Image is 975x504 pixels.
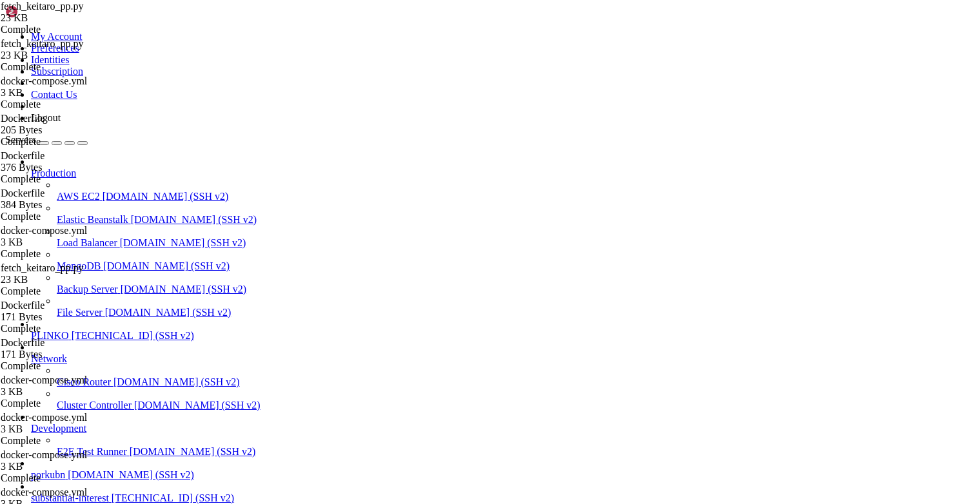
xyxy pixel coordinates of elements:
[5,37,806,48] x-row: fINSERT INTO {EVENTS_TABLE} ({col_sql}) VALUES ({plc_sql}) : command not found
[5,209,806,220] x-row: -bash: syntax error near unexpected token `"Bad DAY_OVERRIDE=%r",'
[1,24,130,35] div: Complete
[1,337,44,348] span: Dockerfile
[1,225,87,236] span: docker-compose.yml
[5,359,806,370] x-row: -bash: syntax error near unexpected token `upsert_events'
[5,16,806,27] x-row: -bash: syntax error near unexpected token `('
[5,177,806,188] x-row: -bash: syntax error near unexpected token `('
[5,59,806,70] x-row: -bash: syntax error near unexpected token `)'
[1,412,87,423] span: docker-compose.yml
[5,369,806,380] x-row: -bash: syntax error near unexpected token `rows,'
[5,402,806,412] x-row: root@substantialinterest:~#
[1,449,130,472] span: docker-compose.yml
[1,199,130,211] div: 384 Bytes
[1,1,83,12] span: fetch_keitaro_pp.py
[1,337,130,360] span: Dockerfile
[5,348,806,359] x-row: -bash: syntax error near unexpected token `"DELETE FROM partner_conversions_raw WHERE conversion_...
[5,188,806,199] x-row: -bash: syntax error near unexpected token `('
[1,386,130,398] div: 3 KB
[1,349,130,360] div: 171 Bytes
[5,337,806,348] x-row: -bash: syntax error near unexpected token `('
[1,211,130,222] div: Complete
[5,102,806,113] x-row: -bash: syntax error near unexpected token `('
[5,5,806,16] x-row: -bash: syntax error near unexpected token `('
[1,360,130,372] div: Complete
[5,327,402,337] span: -bash: syntax error near unexpected token `"DRY_RUN=1 → skip database write"'
[5,134,806,145] x-row: -bash: syntax error near unexpected token `('
[1,150,44,161] span: Dockerfile
[1,274,130,286] div: 23 KB
[1,188,130,211] span: Dockerfile
[1,113,44,124] span: Dockerfile
[5,230,806,241] x-row: -bash: syntax error near unexpected token `('
[1,286,130,297] div: Complete
[1,300,44,311] span: Dockerfile
[5,26,806,37] x-row: -bash: syntax error near unexpected token `('
[1,374,130,398] span: docker-compose.yml
[5,80,806,91] x-row: -bash: syntax error near unexpected token `sql,'
[1,423,130,435] div: 3 KB
[1,99,130,110] div: Complete
[1,435,130,447] div: Complete
[1,262,83,273] span: fetch_keitaro_pp.py
[5,112,806,123] x-row: -bash: syntax error near unexpected token `('
[1,311,130,323] div: 171 Bytes
[157,402,162,412] div: (28, 37)
[5,262,806,273] x-row: -bash: syntax error near unexpected token `('
[1,38,83,49] span: fetch_keitaro_pp.py
[1,38,130,61] span: fetch_keitaro_pp.py
[1,162,130,173] div: 376 Bytes
[5,241,806,252] x-row: -bash: syntax error near unexpected token `"Prepared %d event rows for %s [conversion-time]",'
[1,75,130,99] span: docker-compose.yml
[5,70,806,81] x-row: -bash: syntax error near unexpected token `('
[1,323,130,334] div: Complete
[1,188,44,199] span: Dockerfile
[1,248,130,260] div: Complete
[1,262,130,286] span: fetch_keitaro_pp.py
[1,374,87,385] span: docker-compose.yml
[5,305,806,316] x-row: -bash: syntax error near unexpected token `"Prepared %d event rows for %s [CLICK fallback]",'
[1,398,130,409] div: Complete
[5,295,806,305] x-row: -bash: syntax error near unexpected token `('
[1,300,130,323] span: Dockerfile
[5,316,806,327] x-row: -bash: syntax error near unexpected token `rows,'
[1,61,130,73] div: Complete
[5,380,806,391] x-row: -bash: syntax error near unexpected token `"Done"'
[5,91,806,102] x-row: -bash: syntax error near unexpected token `[DOMAIN_NAME]'
[1,12,130,24] div: 23 KB
[1,113,130,136] span: Dockerfile
[1,75,87,86] span: docker-compose.yml
[1,1,130,24] span: fetch_keitaro_pp.py
[5,391,806,402] x-row: > ^C
[1,412,130,435] span: docker-compose.yml
[1,173,130,185] div: Complete
[1,237,130,248] div: 3 KB
[1,87,130,99] div: 3 KB
[1,136,130,148] div: Complete
[1,50,130,61] div: 23 KB
[1,472,130,484] div: Complete
[1,487,87,498] span: docker-compose.yml
[5,198,806,209] x-row: except: command not found
[5,144,806,155] x-row: -bash: syntax error near unexpected token `('
[1,461,130,472] div: 3 KB
[5,251,806,262] x-row: else:: command not found
[5,220,806,231] x-row: -bash: syntax error near unexpected token `raw_conv'
[1,124,130,136] div: 205 Bytes
[1,225,130,248] span: docker-compose.yml
[5,155,806,166] x-row: assert: command not found
[5,273,806,284] x-row: -bash: syntax error near unexpected token `)'
[5,166,806,177] x-row: -bash: syntax error near unexpected token `('
[5,123,806,134] x-row: -bash: syntax error near unexpected token `"%s (show %d of %d):",'
[5,48,806,59] x-row: fON CONFLICT (conversion_id) DO UPDATE SET {upd_sql}, loaded_at = now();: command not found
[1,449,87,460] span: docker-compose.yml
[1,150,130,173] span: Dockerfile
[5,284,806,295] x-row: -bash: syntax error near unexpected token `('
